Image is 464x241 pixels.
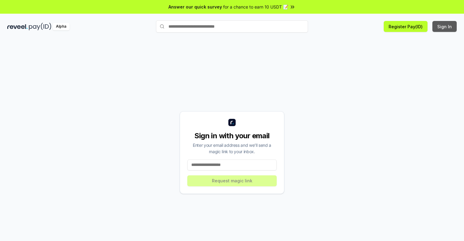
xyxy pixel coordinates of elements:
[53,23,70,30] div: Alpha
[432,21,457,32] button: Sign In
[7,23,28,30] img: reveel_dark
[187,131,277,141] div: Sign in with your email
[168,4,222,10] span: Answer our quick survey
[29,23,51,30] img: pay_id
[223,4,288,10] span: for a chance to earn 10 USDT 📝
[384,21,428,32] button: Register Pay(ID)
[187,142,277,155] div: Enter your email address and we’ll send a magic link to your inbox.
[228,119,236,126] img: logo_small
